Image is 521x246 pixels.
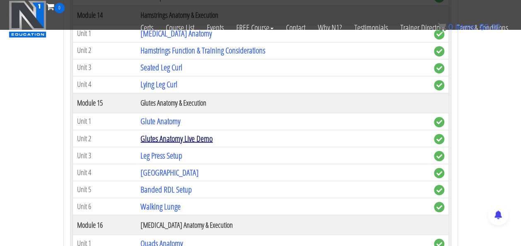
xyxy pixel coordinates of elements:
[280,13,312,42] a: Contact
[448,22,453,31] span: 0
[480,22,500,31] bdi: 0.00
[136,215,429,234] th: [MEDICAL_DATA] Anatomy & Execution
[394,13,451,42] a: Trainer Directory
[73,198,136,215] td: Unit 6
[455,22,477,31] span: items:
[480,22,484,31] span: $
[230,13,280,42] a: FREE Course
[434,134,444,144] span: complete
[141,62,182,73] a: Seated Leg Curl
[54,3,65,13] span: 0
[438,23,446,31] img: icon11.png
[434,202,444,212] span: complete
[434,168,444,178] span: complete
[312,13,348,42] a: Why N1?
[348,13,394,42] a: Testimonials
[434,117,444,127] span: complete
[141,79,177,90] a: Lying Leg Curl
[9,0,46,38] img: n1-education
[136,93,429,113] th: Glutes Anatomy & Execution
[141,116,180,127] a: Glute Anatomy
[141,133,213,144] a: Glutes Anatomy Live Demo
[73,147,136,164] td: Unit 3
[73,42,136,59] td: Unit 2
[434,46,444,56] span: complete
[73,59,136,76] td: Unit 3
[73,181,136,198] td: Unit 5
[451,13,514,42] a: Terms & Conditions
[46,1,65,12] a: 0
[134,13,160,42] a: Certs
[73,93,136,113] th: Module 15
[201,13,230,42] a: Events
[141,45,265,56] a: Hamstrings Function & Training Considerations
[438,22,500,31] a: 0 items: $0.00
[73,113,136,130] td: Unit 1
[160,13,201,42] a: Course List
[434,63,444,73] span: complete
[141,166,199,178] a: [GEOGRAPHIC_DATA]
[73,164,136,181] td: Unit 4
[141,183,192,195] a: Banded RDL Setup
[141,200,181,212] a: Walking Lunge
[434,151,444,161] span: complete
[73,215,136,234] th: Module 16
[73,76,136,93] td: Unit 4
[141,150,182,161] a: Leg Press Setup
[73,130,136,147] td: Unit 2
[434,80,444,90] span: complete
[434,185,444,195] span: complete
